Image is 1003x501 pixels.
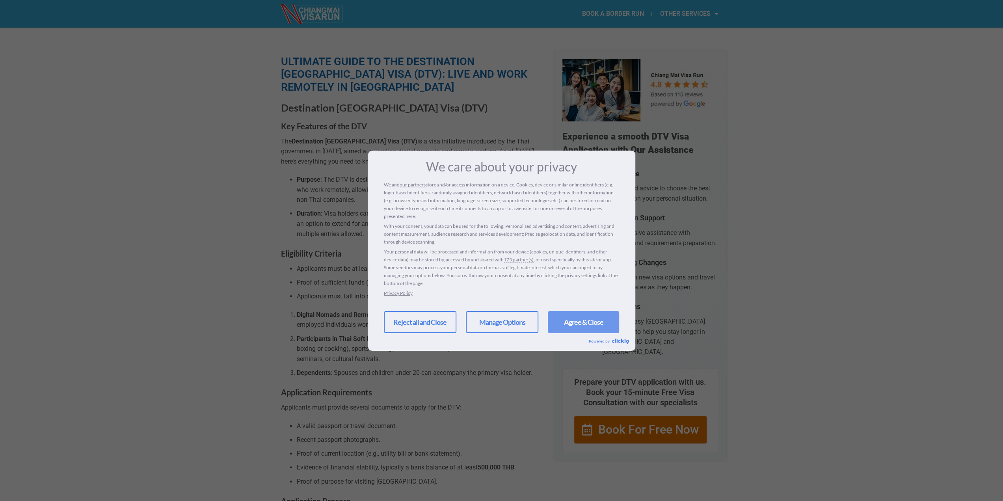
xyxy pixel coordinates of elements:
[384,181,620,220] p: We and store and/or access information on a device. Cookies, device or similar online identifiers...
[548,311,619,333] a: Agree & Close
[384,290,413,296] a: Privacy Policy
[384,248,620,287] p: Your personal data will be processed and information from your device (cookies, unique identifier...
[384,311,456,333] a: Reject all and Close
[466,311,538,333] a: Manage Options
[384,160,620,173] h3: We care about your privacy
[384,222,620,246] p: With your consent, your data can be used for the following: Personalised advertising and content,...
[504,256,534,264] a: 175 partner(s)
[400,181,426,189] a: our partners
[589,339,612,343] span: Powered by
